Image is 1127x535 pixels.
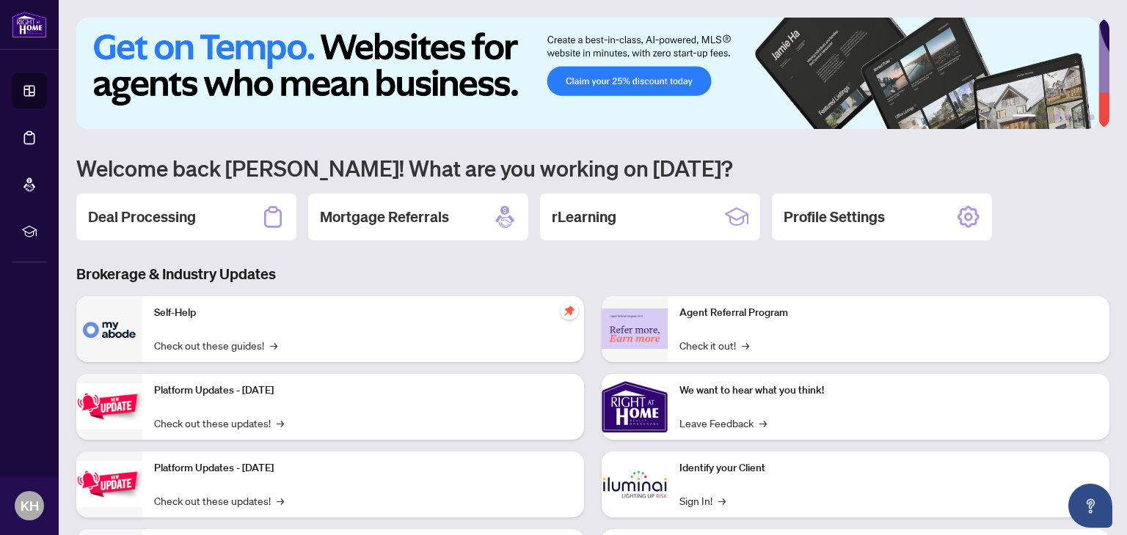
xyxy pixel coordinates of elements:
img: Agent Referral Program [602,309,668,349]
h1: Welcome back [PERSON_NAME]! What are you working on [DATE]? [76,154,1109,182]
img: Self-Help [76,296,142,362]
h2: Profile Settings [784,207,885,227]
span: pushpin [561,302,578,320]
button: 4 [1065,114,1071,120]
p: Self-Help [154,305,572,321]
p: Agent Referral Program [679,305,1098,321]
h2: Deal Processing [88,207,196,227]
h3: Brokerage & Industry Updates [76,264,1109,284]
span: → [270,337,277,353]
a: Leave Feedback→ [679,415,767,431]
button: 2 [1042,114,1048,120]
span: → [718,492,726,509]
img: Slide 0 [76,18,1098,129]
a: Sign In!→ [679,492,726,509]
span: KH [21,495,39,516]
img: logo [12,11,47,38]
a: Check out these guides!→ [154,337,277,353]
h2: Mortgage Referrals [320,207,449,227]
span: → [759,415,767,431]
button: 6 [1089,114,1095,120]
button: Open asap [1068,484,1112,528]
h2: rLearning [552,207,616,227]
p: Identify your Client [679,460,1098,476]
a: Check out these updates!→ [154,492,284,509]
img: We want to hear what you think! [602,374,668,440]
button: 5 [1077,114,1083,120]
p: We want to hear what you think! [679,383,1098,399]
span: → [277,415,284,431]
img: Platform Updates - July 21, 2025 [76,383,142,429]
p: Platform Updates - [DATE] [154,460,572,476]
img: Identify your Client [602,451,668,517]
a: Check out these updates!→ [154,415,284,431]
a: Check it out!→ [679,337,749,353]
span: → [742,337,749,353]
p: Platform Updates - [DATE] [154,383,572,399]
button: 1 [1013,114,1036,120]
button: 3 [1054,114,1059,120]
img: Platform Updates - July 8, 2025 [76,461,142,507]
span: → [277,492,284,509]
